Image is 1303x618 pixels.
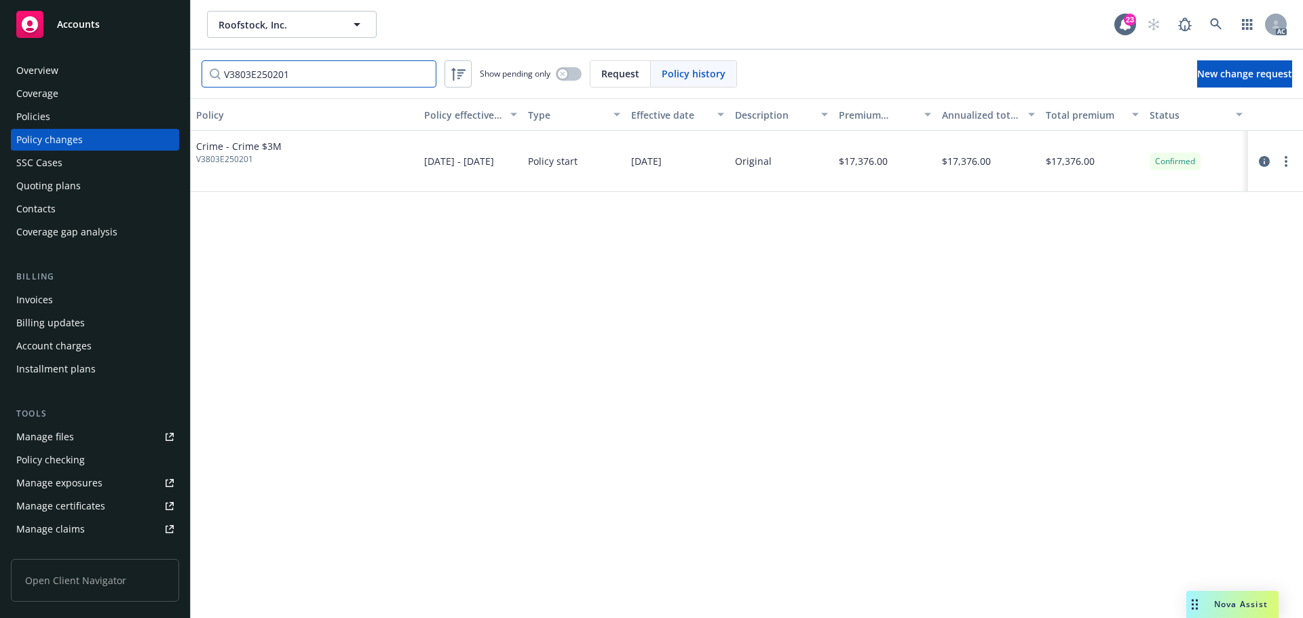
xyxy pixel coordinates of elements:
[631,154,662,168] span: [DATE]
[523,98,626,131] button: Type
[1171,11,1198,38] a: Report a Bug
[16,495,105,517] div: Manage certificates
[16,221,117,243] div: Coverage gap analysis
[1150,108,1228,122] div: Status
[219,18,336,32] span: Roofstock, Inc.
[11,559,179,602] span: Open Client Navigator
[1278,153,1294,170] a: more
[11,60,179,81] a: Overview
[11,289,179,311] a: Invoices
[419,98,523,131] button: Policy effective dates
[1046,108,1124,122] div: Total premium
[16,426,74,448] div: Manage files
[528,108,606,122] div: Type
[11,541,179,563] a: Manage BORs
[11,270,179,284] div: Billing
[730,98,833,131] button: Description
[11,472,179,494] a: Manage exposures
[16,83,58,104] div: Coverage
[1155,155,1195,168] span: Confirmed
[1197,67,1292,80] span: New change request
[16,358,96,380] div: Installment plans
[11,221,179,243] a: Coverage gap analysis
[601,66,639,81] span: Request
[424,108,502,122] div: Policy effective dates
[16,335,92,357] div: Account charges
[16,175,81,197] div: Quoting plans
[480,68,550,79] span: Show pending only
[16,60,58,81] div: Overview
[1186,591,1203,618] div: Drag to move
[196,139,282,153] span: Crime - Crime $3M
[11,129,179,151] a: Policy changes
[1203,11,1230,38] a: Search
[11,407,179,421] div: Tools
[11,518,179,540] a: Manage claims
[1234,11,1261,38] a: Switch app
[196,153,282,166] span: V3803E250201
[57,19,100,30] span: Accounts
[1256,153,1272,170] a: circleInformation
[1186,591,1279,618] button: Nova Assist
[11,312,179,334] a: Billing updates
[626,98,730,131] button: Effective date
[202,60,436,88] input: Filter by keyword...
[191,98,419,131] button: Policy
[11,335,179,357] a: Account charges
[1124,14,1136,26] div: 23
[1040,98,1144,131] button: Total premium
[11,426,179,448] a: Manage files
[11,495,179,517] a: Manage certificates
[1197,60,1292,88] a: New change request
[11,83,179,104] a: Coverage
[16,106,50,128] div: Policies
[528,154,578,168] span: Policy start
[735,108,813,122] div: Description
[16,449,85,471] div: Policy checking
[11,106,179,128] a: Policies
[662,66,725,81] span: Policy history
[196,108,413,122] div: Policy
[207,11,377,38] button: Roofstock, Inc.
[942,154,991,168] span: $17,376.00
[16,312,85,334] div: Billing updates
[1046,154,1095,168] span: $17,376.00
[942,108,1020,122] div: Annualized total premium change
[1214,598,1268,610] span: Nova Assist
[16,289,53,311] div: Invoices
[16,198,56,220] div: Contacts
[11,152,179,174] a: SSC Cases
[1144,98,1248,131] button: Status
[424,154,494,168] span: [DATE] - [DATE]
[833,98,937,131] button: Premium change
[631,108,709,122] div: Effective date
[11,198,179,220] a: Contacts
[735,154,772,168] div: Original
[937,98,1040,131] button: Annualized total premium change
[11,449,179,471] a: Policy checking
[16,472,102,494] div: Manage exposures
[16,541,80,563] div: Manage BORs
[839,108,917,122] div: Premium change
[11,5,179,43] a: Accounts
[839,154,888,168] span: $17,376.00
[11,358,179,380] a: Installment plans
[16,152,62,174] div: SSC Cases
[11,175,179,197] a: Quoting plans
[1140,11,1167,38] a: Start snowing
[16,129,83,151] div: Policy changes
[16,518,85,540] div: Manage claims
